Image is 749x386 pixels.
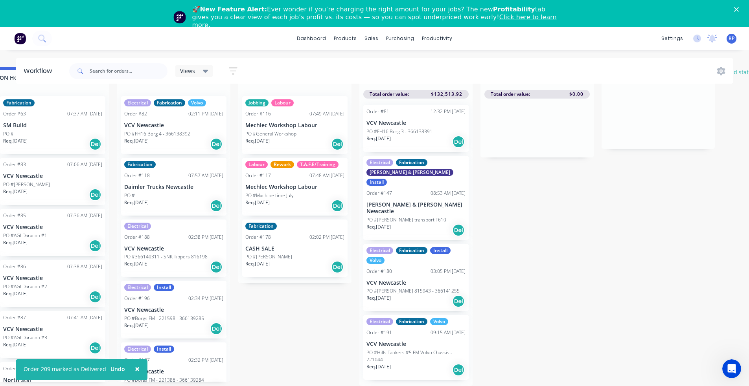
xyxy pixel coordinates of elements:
p: VCV Newcastle [124,245,223,252]
div: Del [331,138,344,150]
span: RP [729,35,734,42]
p: CASH SALE [245,245,344,252]
p: Req. [DATE] [366,295,391,302]
div: Order #122 [3,365,29,372]
div: Del [331,261,344,273]
div: Order #180 [366,268,392,275]
div: Order #117 [245,172,271,179]
div: 02:34 PM [DATE] [188,295,223,302]
div: FabricationOrder #17802:02 PM [DATE]CASH SALEPO #[PERSON_NAME]Req.[DATE]Del [242,220,348,277]
div: T.A.F.E/Training [297,161,339,168]
p: Req. [DATE] [3,137,28,145]
div: 02:02 PM [DATE] [309,234,344,241]
p: Req. [DATE] [124,137,149,145]
p: Req. [DATE] [366,223,391,231]
p: Daimler Trucks Newcastle [124,184,223,190]
div: Order #85 [3,212,26,219]
div: ElectricalFabrication[PERSON_NAME] & [PERSON_NAME]InstallOrder #14708:53 AM [DATE][PERSON_NAME] &... [363,156,469,240]
div: Order #83 [3,161,26,168]
p: VCV Newcastle [366,120,466,126]
div: Del [452,295,465,307]
div: 07:57 AM [DATE] [188,172,223,179]
div: 02:11 PM [DATE] [188,110,223,117]
p: Req. [DATE] [245,137,270,145]
div: Del [210,199,223,212]
p: Mechlec Workshop Labour [245,122,344,129]
p: PO #General Workshop [245,130,296,137]
div: 07:37 AM [DATE] [67,110,102,117]
div: Fabrication [396,159,427,166]
div: Fabrication [124,161,156,168]
div: Del [89,240,101,252]
span: Views [180,67,195,75]
div: Electrical [366,159,393,166]
span: × [135,363,140,374]
p: VCV Newcastle [3,224,102,231]
div: 07:36 AM [DATE] [67,212,102,219]
p: PO #Machine time July [245,192,294,199]
img: Factory [14,33,26,44]
div: 03:05 PM [DATE] [431,268,466,275]
div: Order #116 [245,110,271,117]
p: PO #AGI Daracon #2 [3,283,47,290]
p: Req. [DATE] [124,199,149,206]
p: PO # [124,192,135,199]
div: 07:38 AM [DATE] [67,263,102,270]
div: Order #178 [245,234,271,241]
p: PO #Borgs FM - 221598 - 366139285 [124,315,204,322]
p: Req. [DATE] [366,135,391,142]
div: LabourReworkT.A.F.E/TrainingOrder #11707:48 AM [DATE]Mechlec Workshop LabourPO #Machine time July... [242,158,348,216]
div: Del [89,188,101,201]
div: 07:41 AM [DATE] [67,314,102,321]
div: 12:32 PM [DATE] [431,108,466,115]
div: Install [154,346,174,353]
span: Total order value: [370,91,409,98]
p: PO #Hills Tankers #5 FM Volvo Chassis - 221044 [366,349,466,363]
div: Del [452,364,465,376]
div: Volvo [430,318,448,325]
p: PO #Borgs FM - 221386 - 366139284 [124,377,204,384]
p: Mechlec Workshop Labour [245,184,344,190]
div: settings [657,33,687,44]
div: Workflow [24,66,56,76]
p: Req. [DATE] [366,363,391,370]
div: [PERSON_NAME] & [PERSON_NAME] [366,169,453,176]
span: $0.00 [569,91,583,98]
div: 08:53 AM [DATE] [431,190,466,197]
p: PO #[PERSON_NAME] transport T610 [366,216,446,223]
div: Order #197 [124,357,150,364]
p: PO #AGI Daracon #1 [3,232,47,239]
button: Undo [106,363,129,375]
div: ElectricalFabricationVolvoOrder #19109:15 AM [DATE]VCV NewcastlePO #Hills Tankers #5 FM Volvo Cha... [363,315,469,380]
p: VCV Newcastle [3,173,102,179]
div: Order #87 [3,314,26,321]
div: Order #188 [124,234,150,241]
div: Fabrication [396,318,427,325]
p: PO # [3,130,14,137]
div: JobbingLabourOrder #11607:49 AM [DATE]Mechlec Workshop LabourPO #General WorkshopReq.[DATE]Del [242,96,348,154]
p: PO #FH16 Borg 3 - 366138391 [366,128,432,135]
div: Del [89,138,101,150]
div: Labour [271,99,294,106]
div: Rework [271,161,294,168]
div: ElectricalInstallOrder #19602:34 PM [DATE]VCV NewcastlePO #Borgs FM - 221598 - 366139285Req.[DATE... [121,281,226,338]
p: Req. [DATE] [3,239,28,246]
p: VCV Newcastle [124,122,223,129]
p: VCV Newcastle [366,341,466,348]
div: Electrical [124,346,151,353]
div: Order #8112:32 PM [DATE]VCV NewcastlePO #FH16 Borg 3 - 366138391Req.[DATE]Del [363,105,469,152]
img: Profile image for Team [173,11,186,24]
div: 07:49 AM [DATE] [309,110,344,117]
div: Close [734,7,742,12]
p: Req. [DATE] [124,322,149,329]
div: Order #147 [366,190,392,197]
a: dashboard [293,33,330,44]
div: Volvo [188,99,206,106]
div: productivity [418,33,456,44]
p: Req. [DATE] [245,199,270,206]
div: purchasing [382,33,418,44]
div: Del [452,135,465,148]
div: ElectricalOrder #18802:38 PM [DATE]VCV NewcastlePO #366140311 - SNK Tippers 816198Req.[DATE]Del [121,220,226,277]
div: Jobbing [245,99,269,106]
span: Total order value: [491,91,530,98]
